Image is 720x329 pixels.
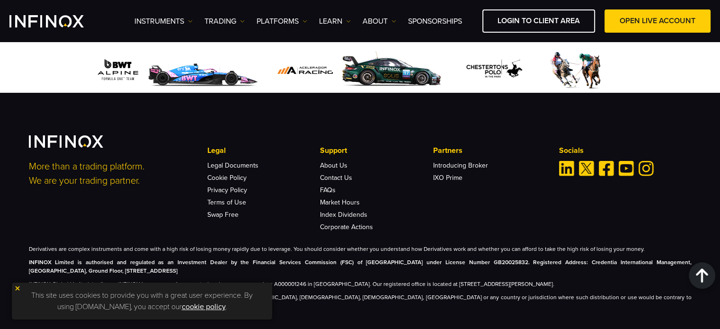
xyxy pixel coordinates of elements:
a: Legal Documents [207,161,258,169]
p: This site uses cookies to provide you with a great user experience. By using [DOMAIN_NAME], you a... [17,287,267,315]
a: Instruments [134,16,193,27]
p: Support [320,145,433,156]
p: More than a trading platform. We are your trading partner. [29,160,195,188]
a: PLATFORMS [257,16,307,27]
a: Cookie Policy [207,174,247,182]
a: Introducing Broker [433,161,488,169]
a: Privacy Policy [207,186,247,194]
a: Swap Free [207,211,239,219]
p: Socials [559,145,692,156]
a: Corporate Actions [320,223,373,231]
a: Facebook [599,161,614,176]
a: FAQs [320,186,336,194]
a: Contact Us [320,174,352,182]
a: Youtube [619,161,634,176]
a: Instagram [639,161,654,176]
a: LOGIN TO CLIENT AREA [482,9,595,33]
a: TRADING [204,16,245,27]
a: SPONSORSHIPS [408,16,462,27]
a: Linkedin [559,161,574,176]
a: OPEN LIVE ACCOUNT [604,9,711,33]
strong: INFINOX Limited is authorised and regulated as an Investment Dealer by the Financial Services Com... [29,259,692,274]
a: Market Hours [320,198,360,206]
a: INFINOX Logo [9,15,106,27]
a: About Us [320,161,347,169]
p: The information on this site is not directed at residents of [GEOGRAPHIC_DATA], [DEMOGRAPHIC_DATA... [29,293,692,310]
a: Index Dividends [320,211,367,219]
a: ABOUT [363,16,396,27]
a: IXO Prime [433,174,462,182]
a: cookie policy [182,302,226,311]
a: Terms of Use [207,198,246,206]
a: Learn [319,16,351,27]
img: yellow close icon [14,285,21,292]
p: INFINOX Global Limited, trading as INFINOX is a company incorporated under company number: A00000... [29,280,692,288]
p: Derivatives are complex instruments and come with a high risk of losing money rapidly due to leve... [29,245,692,253]
a: Twitter [579,161,594,176]
p: Legal [207,145,320,156]
p: Partners [433,145,546,156]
